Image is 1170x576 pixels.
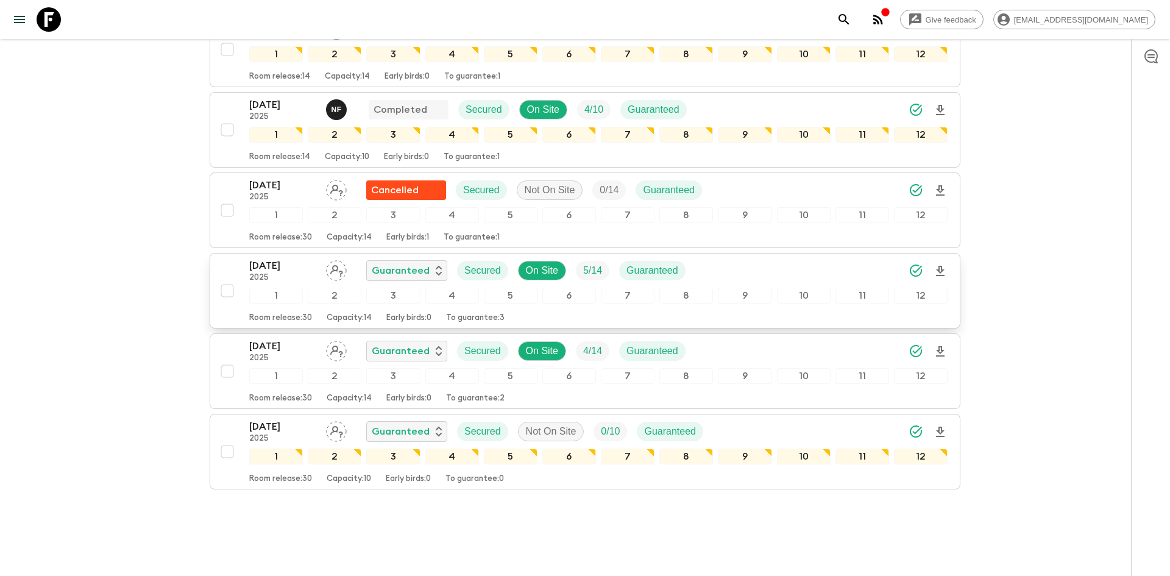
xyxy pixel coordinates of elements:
div: 7 [601,449,654,464]
p: Guaranteed [643,183,695,197]
div: Secured [457,341,508,361]
p: Capacity: 10 [327,474,371,484]
div: 1 [249,288,303,304]
p: [DATE] [249,419,316,434]
div: 2 [308,368,361,384]
svg: Synced Successfully [909,263,923,278]
div: 8 [659,449,713,464]
p: Secured [466,102,502,117]
div: 12 [894,207,948,223]
p: Secured [463,183,500,197]
div: 3 [366,207,420,223]
div: 7 [601,368,654,384]
span: Give feedback [919,15,983,24]
div: 9 [718,46,771,62]
span: Niruth Fernando [326,103,349,113]
div: Trip Fill [576,261,609,280]
div: Not On Site [517,180,583,200]
div: 8 [659,207,713,223]
p: Completed [374,102,427,117]
p: Cancelled [371,183,419,197]
p: On Site [526,263,558,278]
button: menu [7,7,32,32]
div: 6 [542,288,596,304]
div: 4 [425,207,479,223]
div: 7 [601,46,654,62]
div: 4 [425,449,479,464]
svg: Download Onboarding [933,183,948,198]
div: 4 [425,368,479,384]
div: On Site [518,341,566,361]
svg: Synced Successfully [909,183,923,197]
div: 12 [894,288,948,304]
p: Guaranteed [626,344,678,358]
div: Secured [457,422,508,441]
div: 11 [835,288,889,304]
p: Capacity: 14 [327,394,372,404]
div: 11 [835,449,889,464]
button: [DATE]2025Assign pack leaderGuaranteedSecuredOn SiteTrip FillGuaranteed123456789101112Room releas... [210,333,960,409]
p: On Site [527,102,559,117]
p: Capacity: 14 [325,72,370,82]
svg: Synced Successfully [909,102,923,117]
p: To guarantee: 1 [444,152,500,162]
div: 12 [894,449,948,464]
span: Assign pack leader [326,264,347,274]
span: [EMAIL_ADDRESS][DOMAIN_NAME] [1007,15,1155,24]
p: To guarantee: 1 [444,233,500,243]
div: Secured [458,100,509,119]
button: [DATE]2025Assign pack leaderFlash Pack cancellationSecuredNot On SiteTrip FillGuaranteed123456789... [210,172,960,248]
div: 3 [366,46,420,62]
div: 1 [249,46,303,62]
p: 2025 [249,273,316,283]
div: 8 [659,46,713,62]
div: 2 [308,288,361,304]
p: Guaranteed [372,344,430,358]
div: 9 [718,207,771,223]
div: 12 [894,368,948,384]
p: To guarantee: 1 [444,72,500,82]
div: 4 [425,46,479,62]
p: Room release: 14 [249,152,310,162]
p: To guarantee: 3 [446,313,505,323]
p: Room release: 30 [249,313,312,323]
p: Secured [464,344,501,358]
svg: Download Onboarding [933,425,948,439]
p: 4 / 10 [584,102,603,117]
p: Room release: 30 [249,394,312,404]
span: Assign pack leader [326,344,347,354]
div: 2 [308,46,361,62]
p: Guaranteed [644,424,696,439]
div: 9 [718,127,771,143]
div: 10 [777,288,831,304]
span: Assign pack leader [326,183,347,193]
div: 2 [308,127,361,143]
p: Room release: 30 [249,233,312,243]
div: 1 [249,207,303,223]
div: Secured [456,180,507,200]
div: 6 [542,207,596,223]
div: 11 [835,207,889,223]
p: [DATE] [249,258,316,273]
div: 7 [601,127,654,143]
p: 4 / 14 [583,344,602,358]
p: 0 / 14 [600,183,619,197]
div: 6 [542,449,596,464]
p: Not On Site [525,183,575,197]
div: 3 [366,368,420,384]
div: 7 [601,207,654,223]
p: Guaranteed [628,102,679,117]
div: 2 [308,449,361,464]
p: Guaranteed [626,263,678,278]
p: Capacity: 10 [325,152,369,162]
div: 3 [366,449,420,464]
div: 11 [835,46,889,62]
svg: Download Onboarding [933,264,948,279]
p: Early birds: 0 [386,313,431,323]
div: 9 [718,288,771,304]
p: Guaranteed [372,424,430,439]
button: [DATE]2025Assign pack leaderGuaranteedSecuredNot On SiteTrip FillGuaranteed123456789101112Room re... [210,414,960,489]
p: Room release: 30 [249,474,312,484]
p: 2025 [249,193,316,202]
div: 9 [718,449,771,464]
